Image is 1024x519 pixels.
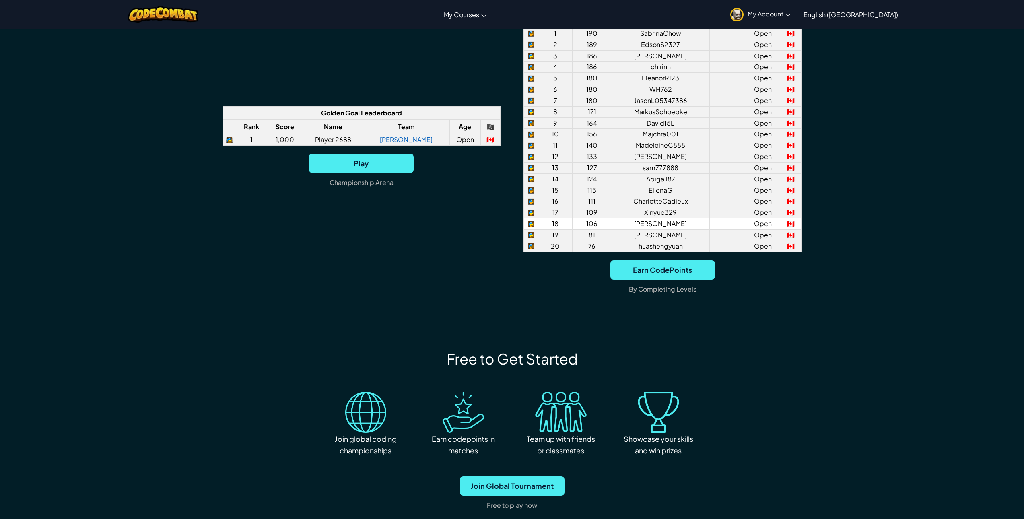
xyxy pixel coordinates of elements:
[780,28,801,39] td: Canada
[612,173,709,185] td: Abigail87
[780,151,801,163] td: Canada
[612,106,709,117] td: MarkusSchoepke
[610,260,715,280] a: Earn CodePoints
[363,120,449,134] th: Team
[612,230,709,241] td: [PERSON_NAME]
[612,28,709,39] td: SabrinaChow
[128,6,198,23] img: CodeCombat logo
[524,218,538,230] td: python
[612,73,709,84] td: EleanorR123
[538,129,572,140] td: 10
[780,196,801,207] td: Canada
[267,134,303,145] td: 1,000
[538,196,572,207] td: 16
[612,140,709,151] td: MadeleineC888
[321,109,360,117] span: Golden Goal
[524,73,538,84] td: python
[572,73,612,84] td: 180
[572,230,612,241] td: 81
[442,392,484,433] img: Vector image to illustrate league_v2.get_start_list_2
[572,28,612,39] td: 190
[538,117,572,129] td: 9
[746,129,780,140] td: Open
[746,241,780,252] td: Open
[524,50,538,62] td: python
[746,230,780,241] td: Open
[524,39,538,50] td: python
[572,62,612,73] td: 186
[524,84,538,95] td: python
[524,151,538,163] td: python
[524,196,538,207] td: python
[612,207,709,218] td: Xinyue329
[223,134,236,145] td: python
[524,207,538,218] td: python
[524,117,538,129] td: python
[524,129,538,140] td: python
[572,162,612,173] td: 127
[572,207,612,218] td: 109
[480,120,500,134] th: 🏴‍☠️
[487,499,537,512] p: Free to play now
[572,173,612,185] td: 124
[572,241,612,252] td: 76
[538,207,572,218] td: 17
[538,62,572,73] td: 4
[746,185,780,196] td: Open
[746,207,780,218] td: Open
[572,185,612,196] td: 115
[538,95,572,106] td: 7
[746,84,780,95] td: Open
[612,117,709,129] td: David15L
[267,120,303,134] th: Score
[572,218,612,230] td: 106
[327,433,405,445] div: Join global coding
[780,185,801,196] td: Canada
[780,84,801,95] td: Canada
[780,73,801,84] td: Canada
[629,283,696,296] p: By Completing Levels
[746,106,780,117] td: Open
[538,173,572,185] td: 14
[447,350,578,368] div: Free to Get Started
[361,109,402,117] span: Leaderboard
[538,162,572,173] td: 13
[746,196,780,207] td: Open
[424,433,502,445] div: Earn codepoints in
[746,173,780,185] td: Open
[303,120,363,134] th: Name
[780,50,801,62] td: Canada
[449,134,480,145] td: Open
[572,84,612,95] td: 180
[572,129,612,140] td: 156
[612,95,709,106] td: JasonL05347386
[780,230,801,241] td: Canada
[612,50,709,62] td: [PERSON_NAME]
[572,151,612,163] td: 133
[746,162,780,173] td: Open
[726,2,795,27] a: My Account
[424,445,502,456] div: matches
[303,134,363,145] td: Player 2688
[619,445,697,456] div: and win prizes
[345,392,386,433] img: Vector image to illustrate league_v2.get_start_list_1
[780,62,801,73] td: Canada
[612,151,709,163] td: [PERSON_NAME]
[538,151,572,163] td: 12
[524,106,538,117] td: python
[780,173,801,185] td: Canada
[440,4,490,25] a: My Courses
[780,162,801,173] td: Canada
[327,445,405,456] div: championships
[572,39,612,50] td: 189
[524,62,538,73] td: python
[524,185,538,196] td: python
[804,10,898,19] span: English ([GEOGRAPHIC_DATA])
[748,10,791,18] span: My Account
[780,117,801,129] td: Canada
[524,28,538,39] td: python
[535,392,587,433] img: Vector image to illustrate league_v2.get_start_list_3
[746,117,780,129] td: Open
[746,73,780,84] td: Open
[746,140,780,151] td: Open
